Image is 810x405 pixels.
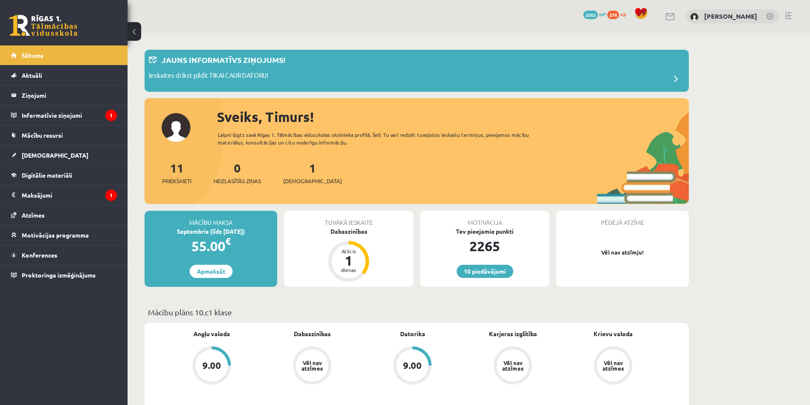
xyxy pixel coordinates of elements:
span: Neizlasītās ziņas [213,177,261,185]
legend: Informatīvie ziņojumi [22,105,117,125]
a: [DEMOGRAPHIC_DATA] [11,145,117,165]
span: Sākums [22,51,43,59]
div: Vēl nav atzīmes [501,360,525,371]
div: 9.00 [403,361,422,370]
a: Angļu valoda [193,329,230,338]
a: Rīgas 1. Tālmācības vidusskola [9,15,77,36]
a: Motivācijas programma [11,225,117,245]
span: 274 [607,11,619,19]
a: 274 xp [607,11,630,17]
span: Mācību resursi [22,131,63,139]
span: Proktoringa izmēģinājums [22,271,96,279]
a: Vēl nav atzīmes [463,346,563,386]
div: Laipni lūgts savā Rīgas 1. Tālmācības vidusskolas skolnieka profilā. Šeit Tu vari redzēt tuvojošo... [218,131,544,146]
a: Dabaszinības Atlicis 1 dienas [284,227,413,283]
span: 2265 [583,11,598,19]
p: Ieskaites drīkst pildīt TIKAI CAUR DATORU! [149,71,268,82]
p: Mācību plāns 10.c1 klase [148,306,685,318]
span: Motivācijas programma [22,231,89,239]
div: 55.00 [145,236,277,256]
div: Tev pieejamie punkti [420,227,549,236]
div: Tuvākā ieskaite [284,211,413,227]
div: 9.00 [202,361,221,370]
a: 10 piedāvājumi [457,265,513,278]
a: Vēl nav atzīmes [262,346,362,386]
a: Konferences [11,245,117,265]
span: Aktuāli [22,71,42,79]
a: 2265 mP [583,11,606,17]
p: Jauns informatīvs ziņojums! [162,54,285,65]
a: Ziņojumi [11,85,117,105]
a: 1[DEMOGRAPHIC_DATA] [283,160,342,185]
a: Dabaszinības [294,329,331,338]
span: [DEMOGRAPHIC_DATA] [22,151,88,159]
div: Dabaszinības [284,227,413,236]
p: Vēl nav atzīmju! [560,248,685,257]
div: Motivācija [420,211,549,227]
a: Atzīmes [11,205,117,225]
span: Atzīmes [22,211,45,219]
span: Digitālie materiāli [22,171,72,179]
a: 9.00 [162,346,262,386]
div: Septembris (līdz [DATE]) [145,227,277,236]
span: [DEMOGRAPHIC_DATA] [283,177,342,185]
a: Vēl nav atzīmes [563,346,663,386]
a: Informatīvie ziņojumi1 [11,105,117,125]
div: Sveiks, Timurs! [217,107,689,127]
a: Karjeras izglītība [489,329,537,338]
div: Vēl nav atzīmes [601,360,625,371]
a: Aktuāli [11,65,117,85]
i: 1 [105,110,117,121]
img: Timurs Gorodņičevs [690,13,699,21]
a: Digitālie materiāli [11,165,117,185]
div: 2265 [420,236,549,256]
div: Mācību maksa [145,211,277,227]
a: Proktoringa izmēģinājums [11,265,117,285]
a: 9.00 [362,346,463,386]
a: Mācību resursi [11,125,117,145]
a: Krievu valoda [594,329,633,338]
a: Datorika [400,329,425,338]
div: 1 [336,254,361,267]
span: Priekšmeti [162,177,191,185]
a: 0Neizlasītās ziņas [213,160,261,185]
a: 11Priekšmeti [162,160,191,185]
a: Sākums [11,45,117,65]
span: mP [599,11,606,17]
div: Pēdējā atzīme [556,211,689,227]
div: dienas [336,267,361,272]
a: Maksājumi1 [11,185,117,205]
legend: Ziņojumi [22,85,117,105]
span: Konferences [22,251,57,259]
div: Atlicis [336,249,361,254]
span: xp [620,11,626,17]
a: [PERSON_NAME] [704,12,757,20]
span: € [225,235,231,247]
legend: Maksājumi [22,185,117,205]
div: Vēl nav atzīmes [300,360,324,371]
a: Apmaksāt [190,265,233,278]
a: Jauns informatīvs ziņojums! Ieskaites drīkst pildīt TIKAI CAUR DATORU! [149,54,685,88]
i: 1 [105,190,117,201]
